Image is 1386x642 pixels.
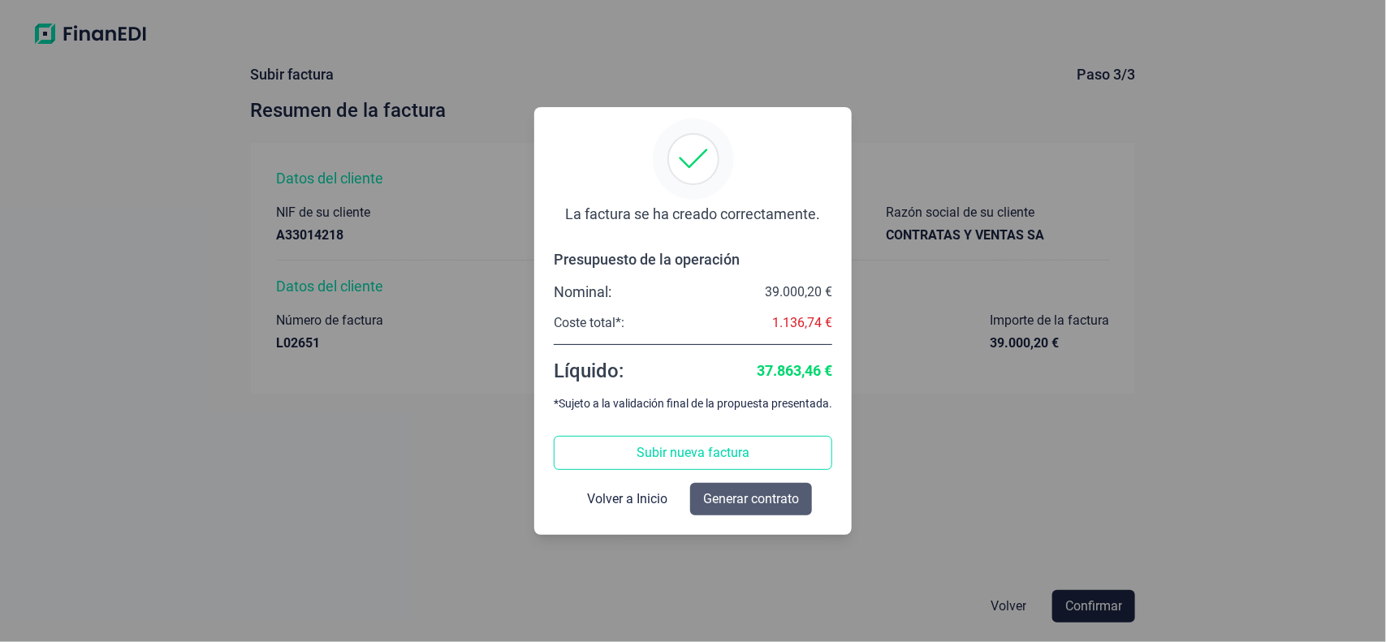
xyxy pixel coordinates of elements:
[772,315,832,331] div: 1.136,74 €
[554,436,832,470] button: Subir nueva factura
[554,397,832,410] div: *Sujeto a la validación final de la propuesta presentada.
[587,489,667,509] span: Volver a Inicio
[690,483,812,515] button: Generar contrato
[574,483,680,515] button: Volver a Inicio
[554,358,624,384] div: Líquido:
[765,284,832,300] div: 39.000,20 €
[554,282,611,302] div: Nominal:
[703,489,799,509] span: Generar contrato
[554,315,624,331] div: Coste total*:
[566,205,821,224] div: La factura se ha creado correctamente.
[554,250,832,269] div: Presupuesto de la operación
[637,443,749,463] span: Subir nueva factura
[757,361,832,381] div: 37.863,46 €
